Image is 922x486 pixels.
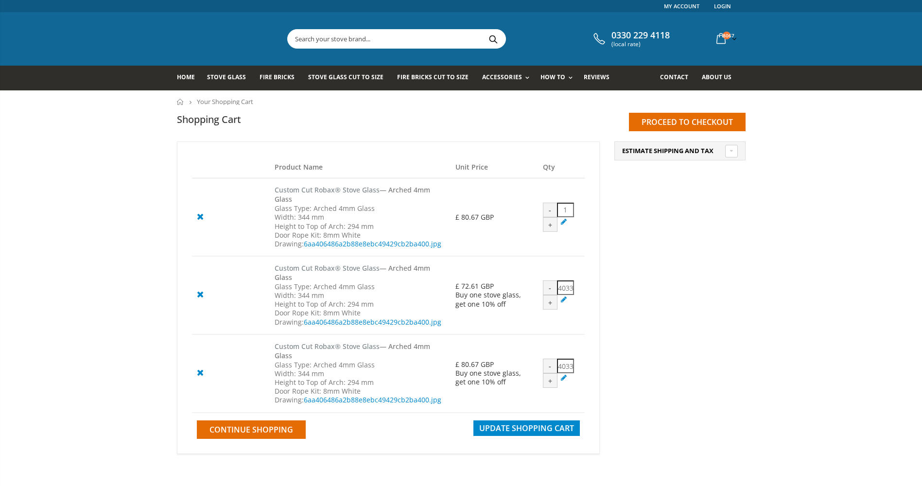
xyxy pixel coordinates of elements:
[397,73,469,81] span: Fire Bricks Cut To Size
[275,204,446,248] div: Glass Type: Arched 4mm Glass Width: 344 mm Height to Top of Arch: 294 mm Door Rope Kit: 8mm White...
[543,203,557,217] div: -
[543,295,557,310] div: +
[270,156,451,178] th: Product Name
[591,30,670,48] a: 0330 229 4118 (local rate)
[543,280,557,295] div: -
[275,342,380,351] a: Custom Cut Robax® Stove Glass
[479,423,574,434] span: Update Shopping Cart
[209,424,293,435] span: Continue Shopping
[540,73,565,81] span: How To
[275,342,446,361] h5: — Arched 4mm Glass
[702,73,731,81] span: About us
[177,113,241,126] h1: Shopping Cart
[611,30,670,41] span: 0330 229 4118
[177,73,195,81] span: Home
[275,282,446,327] div: Glass Type: Arched 4mm Glass Width: 344 mm Height to Top of Arch: 294 mm Door Rope Kit: 8mm White...
[473,420,580,436] button: Update Shopping Cart
[540,66,577,90] a: How To
[197,420,306,439] a: Continue Shopping
[611,41,670,48] span: (local rate)
[304,395,441,404] a: 6aa406486a2b88e8ebc49429cb2ba400.jpg
[177,66,202,90] a: Home
[275,263,380,273] a: Custom Cut Robax® Stove Glass
[455,281,494,291] span: £ 72.61 GBP
[455,212,494,222] span: £ 80.67 GBP
[660,73,688,81] span: Contact
[723,32,731,39] span: 8067
[660,66,696,90] a: Contact
[308,73,383,81] span: Stove Glass Cut To Size
[397,66,476,90] a: Fire Bricks Cut To Size
[713,29,739,48] a: 8067
[538,156,585,178] th: Qty
[275,186,446,204] h5: — Arched 4mm Glass
[304,239,441,248] a: 6aa406486a2b88e8ebc49429cb2ba400.jpg
[483,30,504,48] button: Search
[177,99,184,105] a: Home
[482,73,522,81] span: Accessories
[288,30,614,48] input: Search your stove brand...
[455,369,533,386] div: Buy one stove glass, get one 10% off
[260,66,302,90] a: Fire Bricks
[584,66,617,90] a: Reviews
[197,97,253,106] span: Your Shopping Cart
[275,264,446,282] h5: — Arched 4mm Glass
[304,317,441,327] a: 6aa406486a2b88e8ebc49429cb2ba400.jpg
[455,291,533,308] div: Buy one stove glass, get one 10% off
[584,73,609,81] span: Reviews
[308,66,391,90] a: Stove Glass Cut To Size
[629,113,746,131] input: Proceed to checkout
[455,360,494,369] span: £ 80.67 GBP
[451,156,538,178] th: Unit Price
[702,66,739,90] a: About us
[543,359,557,373] div: -
[482,66,534,90] a: Accessories
[543,217,557,232] div: +
[275,185,380,194] a: Custom Cut Robax® Stove Glass
[207,73,246,81] span: Stove Glass
[622,147,738,156] a: Estimate Shipping and Tax
[275,361,446,405] div: Glass Type: Arched 4mm Glass Width: 344 mm Height to Top of Arch: 294 mm Door Rope Kit: 8mm White...
[207,66,253,90] a: Stove Glass
[543,373,557,388] div: +
[260,73,295,81] span: Fire Bricks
